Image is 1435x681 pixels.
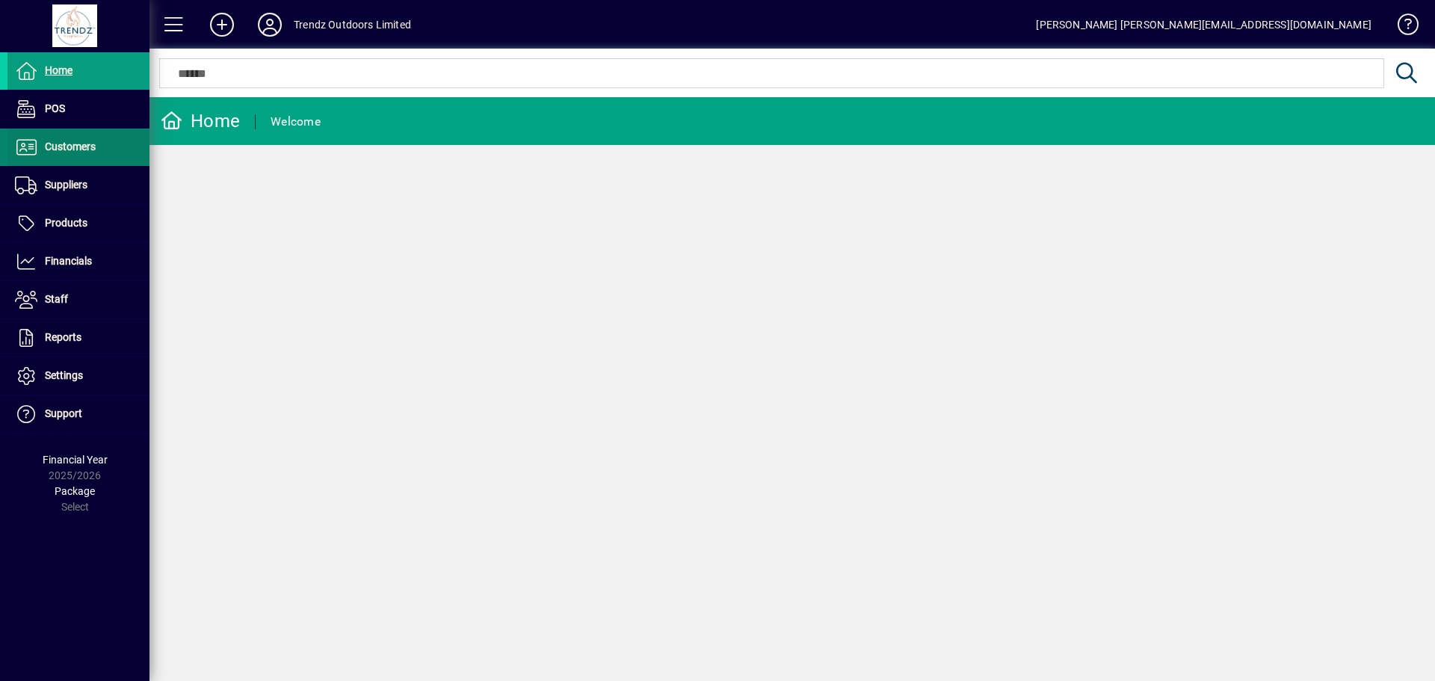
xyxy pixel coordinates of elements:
a: POS [7,90,149,128]
button: Add [198,11,246,38]
div: Home [161,109,240,133]
a: Support [7,395,149,433]
a: Suppliers [7,167,149,204]
span: Financials [45,255,92,267]
span: Support [45,407,82,419]
div: [PERSON_NAME] [PERSON_NAME][EMAIL_ADDRESS][DOMAIN_NAME] [1036,13,1371,37]
div: Trendz Outdoors Limited [294,13,411,37]
span: Reports [45,331,81,343]
span: Financial Year [43,454,108,466]
span: POS [45,102,65,114]
span: Home [45,64,72,76]
a: Products [7,205,149,242]
span: Staff [45,293,68,305]
div: Welcome [271,110,321,134]
a: Staff [7,281,149,318]
span: Package [55,485,95,497]
span: Customers [45,141,96,152]
a: Financials [7,243,149,280]
span: Settings [45,369,83,381]
a: Settings [7,357,149,395]
span: Products [45,217,87,229]
button: Profile [246,11,294,38]
span: Suppliers [45,179,87,191]
a: Knowledge Base [1386,3,1416,52]
a: Reports [7,319,149,357]
a: Customers [7,129,149,166]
